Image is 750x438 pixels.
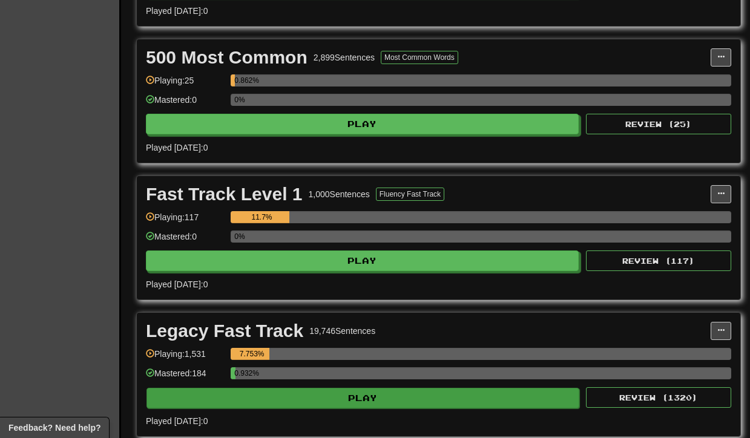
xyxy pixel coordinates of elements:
[146,74,225,94] div: Playing: 25
[314,51,375,64] div: 2,899 Sentences
[146,367,225,387] div: Mastered: 184
[234,348,269,360] div: 7.753%
[234,74,235,87] div: 0.862%
[146,348,225,368] div: Playing: 1,531
[586,250,731,271] button: Review (117)
[586,114,731,134] button: Review (25)
[309,325,375,337] div: 19,746 Sentences
[146,416,208,426] span: Played [DATE]: 0
[234,211,289,223] div: 11.7%
[146,230,225,250] div: Mastered: 0
[146,6,208,16] span: Played [DATE]: 0
[146,279,208,289] span: Played [DATE]: 0
[146,143,208,152] span: Played [DATE]: 0
[146,114,579,134] button: Play
[146,250,579,271] button: Play
[586,387,731,408] button: Review (1320)
[146,388,579,408] button: Play
[8,422,100,434] span: Open feedback widget
[146,211,225,231] div: Playing: 117
[146,94,225,114] div: Mastered: 0
[309,188,370,200] div: 1,000 Sentences
[376,188,444,201] button: Fluency Fast Track
[146,322,303,340] div: Legacy Fast Track
[381,51,458,64] button: Most Common Words
[234,367,235,379] div: 0.932%
[146,48,308,67] div: 500 Most Common
[146,185,303,203] div: Fast Track Level 1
